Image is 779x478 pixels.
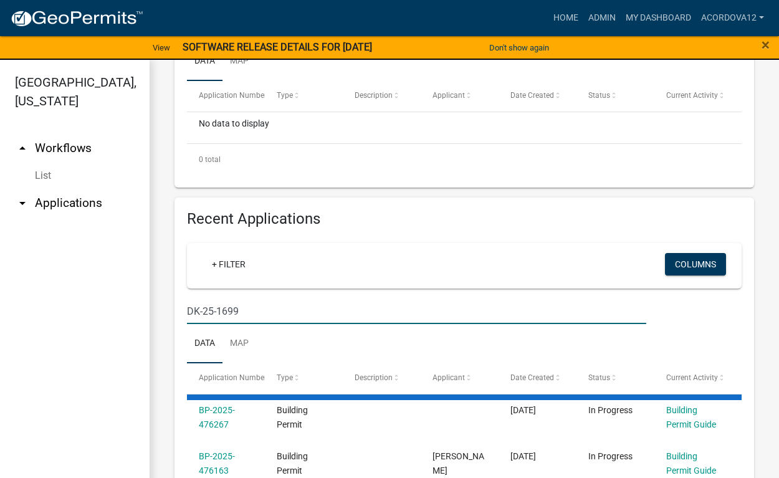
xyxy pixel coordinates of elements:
[277,91,293,100] span: Type
[510,405,536,415] span: 09/10/2025
[621,6,696,30] a: My Dashboard
[654,363,732,393] datatable-header-cell: Current Activity
[666,91,718,100] span: Current Activity
[421,81,499,111] datatable-header-cell: Applicant
[762,37,770,52] button: Close
[343,363,421,393] datatable-header-cell: Description
[183,41,372,53] strong: SOFTWARE RELEASE DETAILS FOR [DATE]
[576,363,654,393] datatable-header-cell: Status
[588,405,633,415] span: In Progress
[696,6,769,30] a: ACORDOVA12
[654,81,732,111] datatable-header-cell: Current Activity
[187,144,742,175] div: 0 total
[583,6,621,30] a: Admin
[187,42,222,82] a: Data
[187,81,265,111] datatable-header-cell: Application Number
[277,405,308,429] span: Building Permit
[187,210,742,228] h4: Recent Applications
[548,6,583,30] a: Home
[510,373,554,382] span: Date Created
[588,451,633,461] span: In Progress
[199,91,267,100] span: Application Number
[222,324,256,364] a: Map
[433,373,465,382] span: Applicant
[355,373,393,382] span: Description
[187,363,265,393] datatable-header-cell: Application Number
[499,363,576,393] datatable-header-cell: Date Created
[265,81,343,111] datatable-header-cell: Type
[433,91,465,100] span: Applicant
[222,42,256,82] a: Map
[762,36,770,54] span: ×
[484,37,554,58] button: Don't show again
[199,373,267,382] span: Application Number
[277,373,293,382] span: Type
[199,405,235,429] a: BP-2025-476267
[576,81,654,111] datatable-header-cell: Status
[277,451,308,476] span: Building Permit
[343,81,421,111] datatable-header-cell: Description
[421,363,499,393] datatable-header-cell: Applicant
[666,373,718,382] span: Current Activity
[588,91,610,100] span: Status
[433,451,484,476] span: Cameron Wild
[187,299,646,324] input: Search for applications
[666,451,716,476] a: Building Permit Guide
[510,451,536,461] span: 09/09/2025
[499,81,576,111] datatable-header-cell: Date Created
[665,253,726,275] button: Columns
[202,253,256,275] a: + Filter
[355,91,393,100] span: Description
[666,405,716,429] a: Building Permit Guide
[148,37,175,58] a: View
[187,112,742,143] div: No data to display
[187,324,222,364] a: Data
[265,363,343,393] datatable-header-cell: Type
[510,91,554,100] span: Date Created
[15,141,30,156] i: arrow_drop_up
[588,373,610,382] span: Status
[199,451,235,476] a: BP-2025-476163
[15,196,30,211] i: arrow_drop_down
